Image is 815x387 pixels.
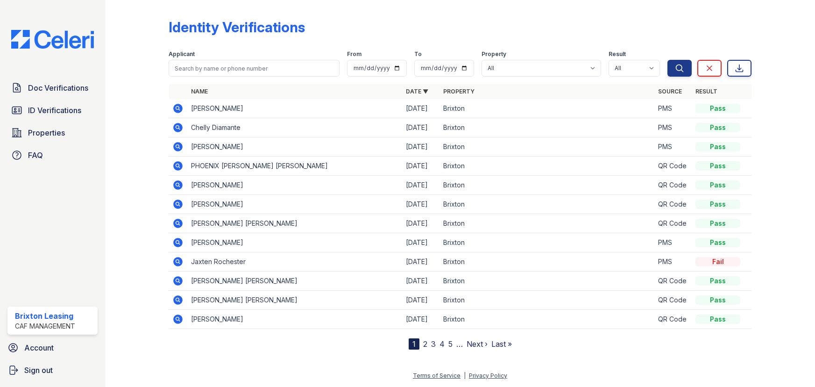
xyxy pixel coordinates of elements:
[402,176,439,195] td: [DATE]
[24,365,53,376] span: Sign out
[423,339,427,349] a: 2
[402,252,439,272] td: [DATE]
[402,310,439,329] td: [DATE]
[439,272,654,291] td: Brixton
[439,214,654,233] td: Brixton
[695,276,740,286] div: Pass
[654,310,692,329] td: QR Code
[695,315,740,324] div: Pass
[187,137,402,157] td: [PERSON_NAME]
[187,99,402,118] td: [PERSON_NAME]
[4,30,101,49] img: CE_Logo_Blue-a8612792a0a2168367f1c8372b55b34899dd931a85d93a1a3d3e32e68fde9ad4.png
[654,195,692,214] td: QR Code
[695,295,740,305] div: Pass
[439,118,654,137] td: Brixton
[695,180,740,190] div: Pass
[439,233,654,252] td: Brixton
[413,372,461,379] a: Terms of Service
[695,123,740,132] div: Pass
[482,50,506,58] label: Property
[695,257,740,266] div: Fail
[654,99,692,118] td: PMS
[28,105,81,116] span: ID Verifications
[439,310,654,329] td: Brixton
[187,291,402,310] td: [PERSON_NAME] [PERSON_NAME]
[402,214,439,233] td: [DATE]
[402,99,439,118] td: [DATE]
[28,150,43,161] span: FAQ
[402,233,439,252] td: [DATE]
[448,339,453,349] a: 5
[654,233,692,252] td: PMS
[467,339,488,349] a: Next ›
[187,310,402,329] td: [PERSON_NAME]
[402,272,439,291] td: [DATE]
[187,233,402,252] td: [PERSON_NAME]
[491,339,512,349] a: Last »
[695,238,740,247] div: Pass
[191,88,208,95] a: Name
[4,338,101,357] a: Account
[187,214,402,233] td: [PERSON_NAME] [PERSON_NAME]
[406,88,428,95] a: Date ▼
[402,195,439,214] td: [DATE]
[7,146,98,165] a: FAQ
[169,50,195,58] label: Applicant
[402,118,439,137] td: [DATE]
[347,50,361,58] label: From
[695,200,740,209] div: Pass
[187,176,402,195] td: [PERSON_NAME]
[402,137,439,157] td: [DATE]
[28,127,65,138] span: Properties
[439,291,654,310] td: Brixton
[654,252,692,272] td: PMS
[439,99,654,118] td: Brixton
[7,123,98,142] a: Properties
[695,161,740,171] div: Pass
[409,338,419,350] div: 1
[654,157,692,176] td: QR Code
[402,157,439,176] td: [DATE]
[469,372,507,379] a: Privacy Policy
[654,214,692,233] td: QR Code
[187,118,402,137] td: Chelly Diamante
[654,176,692,195] td: QR Code
[456,338,463,350] span: …
[439,176,654,195] td: Brixton
[402,291,439,310] td: [DATE]
[169,19,305,36] div: Identity Verifications
[464,372,466,379] div: |
[414,50,422,58] label: To
[695,142,740,151] div: Pass
[187,195,402,214] td: [PERSON_NAME]
[695,88,717,95] a: Result
[695,219,740,228] div: Pass
[439,157,654,176] td: Brixton
[695,104,740,113] div: Pass
[654,291,692,310] td: QR Code
[169,60,340,77] input: Search by name or phone number
[439,195,654,214] td: Brixton
[7,101,98,120] a: ID Verifications
[654,118,692,137] td: PMS
[187,157,402,176] td: PHOENIX [PERSON_NAME] [PERSON_NAME]
[28,82,88,93] span: Doc Verifications
[654,272,692,291] td: QR Code
[439,252,654,272] td: Brixton
[654,137,692,157] td: PMS
[658,88,682,95] a: Source
[187,252,402,272] td: Jaxten Rochester
[24,342,54,353] span: Account
[431,339,436,349] a: 3
[4,361,101,380] a: Sign out
[439,137,654,157] td: Brixton
[187,272,402,291] td: [PERSON_NAME] [PERSON_NAME]
[15,310,75,322] div: Brixton Leasing
[15,322,75,331] div: CAF Management
[609,50,626,58] label: Result
[443,88,475,95] a: Property
[7,79,98,97] a: Doc Verifications
[439,339,445,349] a: 4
